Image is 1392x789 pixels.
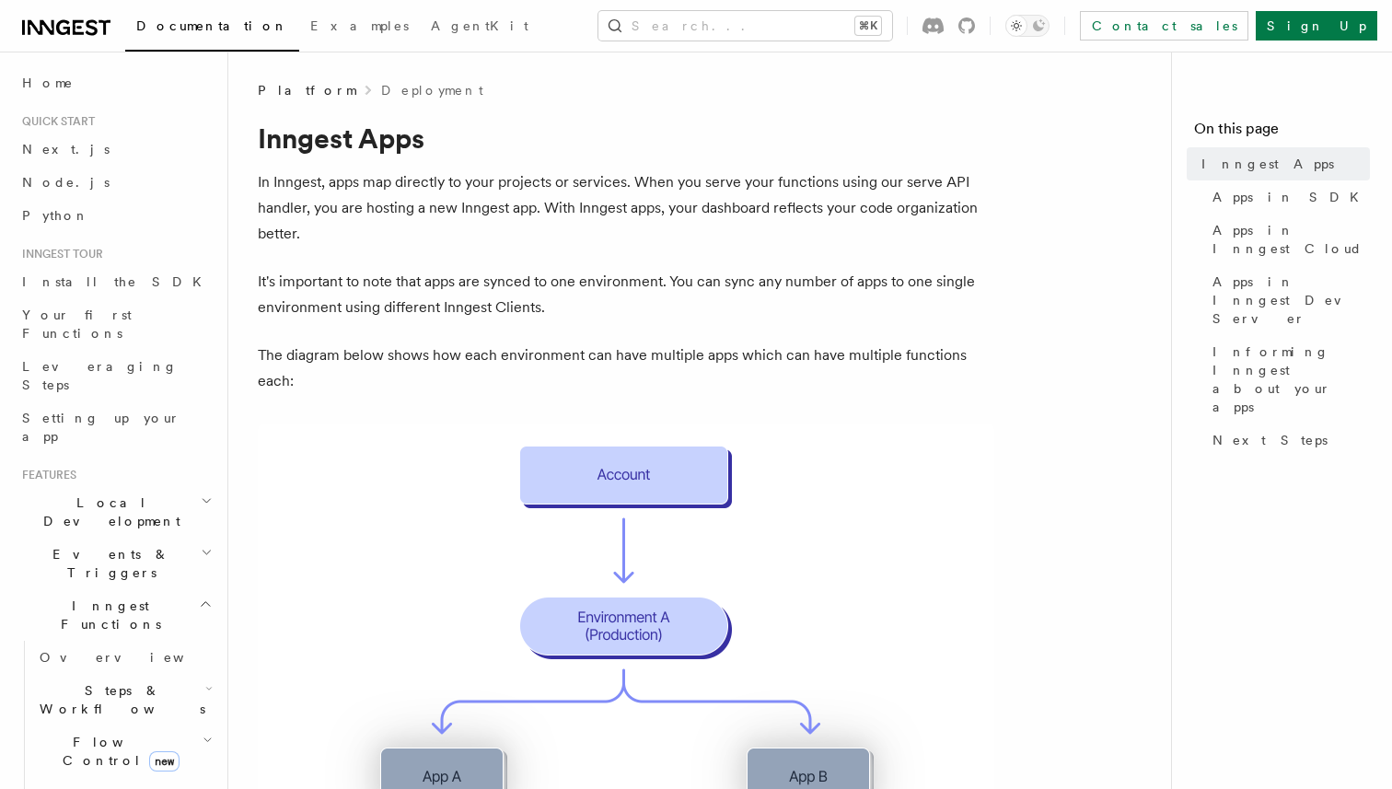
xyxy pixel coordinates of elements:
span: Node.js [22,175,110,190]
span: new [149,751,180,772]
span: Informing Inngest about your apps [1212,342,1370,416]
span: Inngest Apps [1201,155,1334,173]
span: Install the SDK [22,274,213,289]
span: Documentation [136,18,288,33]
span: Home [22,74,74,92]
span: Examples [310,18,409,33]
p: The diagram below shows how each environment can have multiple apps which can have multiple funct... [258,342,994,394]
span: Python [22,208,89,223]
a: Inngest Apps [1194,147,1370,180]
button: Flow Controlnew [32,725,216,777]
kbd: ⌘K [855,17,881,35]
p: In Inngest, apps map directly to your projects or services. When you serve your functions using o... [258,169,994,247]
a: Informing Inngest about your apps [1205,335,1370,424]
button: Search...⌘K [598,11,892,41]
span: Inngest tour [15,247,103,261]
span: Apps in Inngest Dev Server [1212,273,1370,328]
a: Leveraging Steps [15,350,216,401]
a: Deployment [381,81,483,99]
span: Inngest Functions [15,597,199,633]
span: Quick start [15,114,95,129]
span: Next.js [22,142,110,157]
a: Install the SDK [15,265,216,298]
a: Next Steps [1205,424,1370,457]
span: Flow Control [32,733,203,770]
span: Your first Functions [22,307,132,341]
span: Apps in SDK [1212,188,1370,206]
a: Apps in Inngest Cloud [1205,214,1370,265]
span: Leveraging Steps [22,359,178,392]
button: Toggle dark mode [1005,15,1050,37]
button: Steps & Workflows [32,674,216,725]
a: Python [15,199,216,232]
button: Events & Triggers [15,538,216,589]
span: Next Steps [1212,431,1328,449]
span: Steps & Workflows [32,681,205,718]
p: It's important to note that apps are synced to one environment. You can sync any number of apps t... [258,269,994,320]
h4: On this page [1194,118,1370,147]
span: Platform [258,81,355,99]
a: Contact sales [1080,11,1248,41]
a: Overview [32,641,216,674]
button: Inngest Functions [15,589,216,641]
a: Setting up your app [15,401,216,453]
span: Features [15,468,76,482]
a: Examples [299,6,420,50]
a: Sign Up [1256,11,1377,41]
span: Setting up your app [22,411,180,444]
a: Apps in SDK [1205,180,1370,214]
a: Documentation [125,6,299,52]
button: Local Development [15,486,216,538]
span: Local Development [15,493,201,530]
a: Node.js [15,166,216,199]
span: Events & Triggers [15,545,201,582]
span: AgentKit [431,18,528,33]
a: Next.js [15,133,216,166]
a: Apps in Inngest Dev Server [1205,265,1370,335]
a: Your first Functions [15,298,216,350]
a: AgentKit [420,6,539,50]
span: Apps in Inngest Cloud [1212,221,1370,258]
h1: Inngest Apps [258,122,994,155]
a: Home [15,66,216,99]
span: Overview [40,650,229,665]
